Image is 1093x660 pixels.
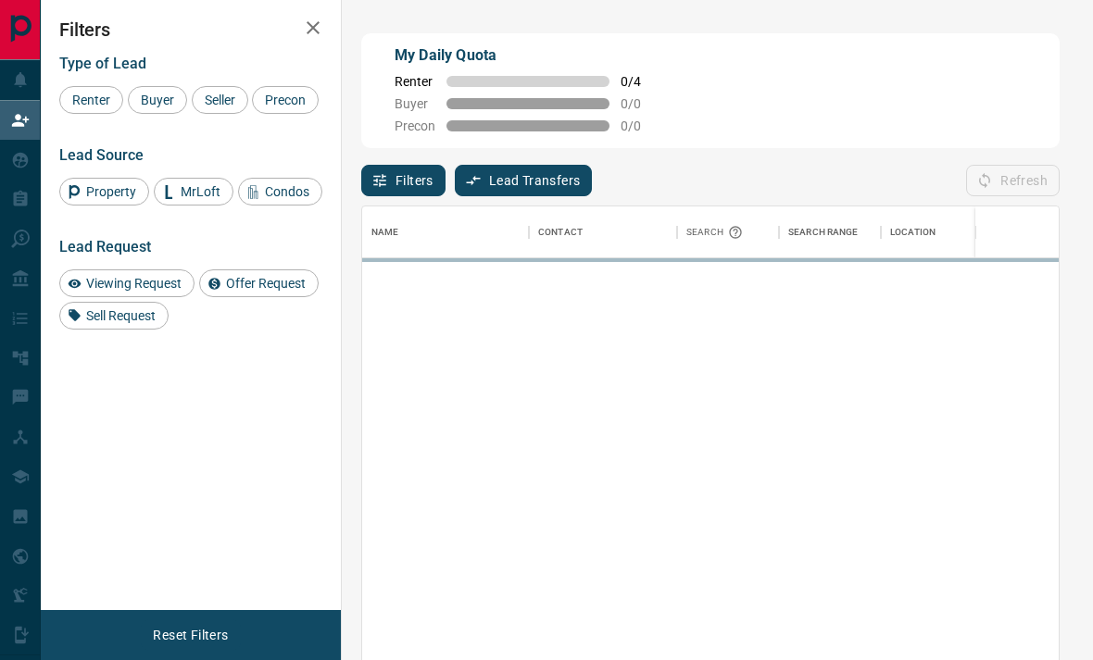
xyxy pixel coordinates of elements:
div: MrLoft [154,178,233,205]
div: Buyer [128,86,187,114]
div: Sell Request [59,302,169,330]
div: Name [371,206,399,258]
div: Renter [59,86,123,114]
span: Precon [258,93,312,107]
h2: Filters [59,19,322,41]
span: MrLoft [174,184,227,199]
span: 0 / 0 [621,96,661,111]
span: Buyer [134,93,181,107]
div: Seller [192,86,248,114]
span: Seller [198,93,242,107]
button: Reset Filters [141,619,240,651]
span: 0 / 0 [621,118,661,133]
div: Search Range [779,206,881,258]
div: Contact [538,206,583,258]
span: Lead Source [59,146,144,164]
span: Renter [66,93,117,107]
div: Precon [252,86,319,114]
span: Condos [258,184,316,199]
button: Filters [361,165,446,196]
div: Name [362,206,529,258]
span: Renter [395,74,435,89]
div: Viewing Request [59,269,195,297]
div: Offer Request [199,269,319,297]
span: Viewing Request [80,276,188,291]
span: 0 / 4 [621,74,661,89]
div: Condos [238,178,322,205]
span: Property [80,184,143,199]
div: Location [881,206,1048,258]
div: Search [686,206,748,258]
span: Precon [395,118,435,133]
p: My Daily Quota [395,44,661,67]
div: Contact [529,206,677,258]
div: Location [890,206,936,258]
span: Sell Request [80,308,162,323]
span: Lead Request [59,238,151,255]
div: Search Range [788,206,859,258]
button: Lead Transfers [455,165,593,196]
span: Type of Lead [59,55,146,72]
div: Property [59,178,149,205]
span: Buyer [395,96,435,111]
span: Offer Request [220,276,312,291]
